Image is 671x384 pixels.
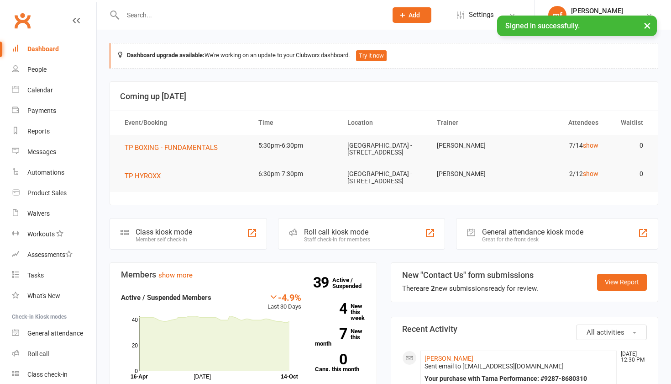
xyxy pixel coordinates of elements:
div: Class check-in [27,371,68,378]
div: -4.9% [267,292,301,302]
button: × [639,16,655,35]
a: show [583,170,598,177]
span: Settings [469,5,494,25]
a: 0Canx. this month [315,354,366,372]
div: Messages [27,148,56,155]
a: What's New [12,286,96,306]
div: mf [548,6,566,24]
td: [GEOGRAPHIC_DATA] - [STREET_ADDRESS] [339,163,428,192]
a: Reports [12,121,96,142]
a: Payments [12,101,96,121]
div: General attendance kiosk mode [482,228,583,236]
time: [DATE] 12:30 PM [616,351,646,363]
a: show more [158,271,193,279]
a: Messages [12,142,96,162]
div: Your purchase with Tama Performance: #9287-8680310 [425,375,613,383]
th: Waitlist [607,111,651,134]
div: People [27,66,47,73]
div: Great for the front desk [482,236,583,243]
h3: Coming up [DATE] [120,92,648,101]
a: Product Sales [12,183,96,203]
span: Signed in successfully. [505,21,580,30]
div: Staff check-in for members [304,236,370,243]
strong: 4 [315,302,347,315]
span: TP HYROXX [125,172,161,180]
a: 39Active / Suspended [332,270,372,296]
td: 0 [607,163,651,185]
div: We're working on an update to your Clubworx dashboard. [110,43,658,69]
a: Workouts [12,224,96,245]
td: 5:30pm-6:30pm [250,135,339,156]
td: 6:30pm-7:30pm [250,163,339,185]
a: Automations [12,162,96,183]
div: Product Sales [27,189,67,197]
a: View Report [597,274,647,290]
td: 7/14 [518,135,607,156]
strong: 7 [315,327,347,341]
th: Attendees [518,111,607,134]
div: Payments [27,107,56,114]
div: Roll call [27,350,49,357]
a: Calendar [12,80,96,101]
div: There are new submissions ready for review. [402,283,538,294]
a: 7New this month [315,328,366,347]
button: All activities [576,325,647,340]
th: Trainer [429,111,518,134]
div: Reports [27,128,50,135]
div: Class kiosk mode [136,228,192,236]
td: 0 [607,135,651,156]
a: Waivers [12,203,96,224]
a: 4New this week [315,303,366,321]
a: Dashboard [12,39,96,59]
div: General attendance [27,330,83,337]
div: Last 30 Days [267,292,301,312]
strong: 2 [431,284,435,293]
a: Clubworx [11,9,34,32]
span: Add [409,11,420,19]
td: [GEOGRAPHIC_DATA] - [STREET_ADDRESS] [339,135,428,164]
div: Waivers [27,210,50,217]
th: Event/Booking [116,111,250,134]
button: TP BOXING - FUNDAMENTALS [125,142,224,153]
strong: Active / Suspended Members [121,293,211,302]
div: What's New [27,292,60,299]
h3: Members [121,270,366,279]
div: Tama Performance [571,15,625,23]
div: Automations [27,169,64,176]
th: Time [250,111,339,134]
strong: 39 [313,276,332,289]
td: [PERSON_NAME] [429,135,518,156]
strong: Dashboard upgrade available: [127,52,204,59]
div: Member self check-in [136,236,192,243]
span: Sent email to [EMAIL_ADDRESS][DOMAIN_NAME] [425,363,564,370]
h3: Recent Activity [402,325,647,334]
span: All activities [587,328,624,336]
strong: 0 [315,352,347,366]
th: Location [339,111,428,134]
a: People [12,59,96,80]
a: Roll call [12,344,96,364]
a: Assessments [12,245,96,265]
div: [PERSON_NAME] [571,7,625,15]
button: Try it now [356,50,387,61]
button: TP HYROXX [125,171,167,181]
div: Tasks [27,272,44,279]
td: [PERSON_NAME] [429,163,518,185]
span: TP BOXING - FUNDAMENTALS [125,144,218,152]
td: 2/12 [518,163,607,185]
div: Roll call kiosk mode [304,228,370,236]
button: Add [393,7,431,23]
a: [PERSON_NAME] [425,355,473,362]
div: Workouts [27,230,55,238]
input: Search... [120,9,381,21]
h3: New "Contact Us" form submissions [402,271,538,280]
div: Assessments [27,251,73,258]
div: Calendar [27,86,53,94]
a: Tasks [12,265,96,286]
a: General attendance kiosk mode [12,323,96,344]
a: show [583,142,598,149]
div: Dashboard [27,45,59,53]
